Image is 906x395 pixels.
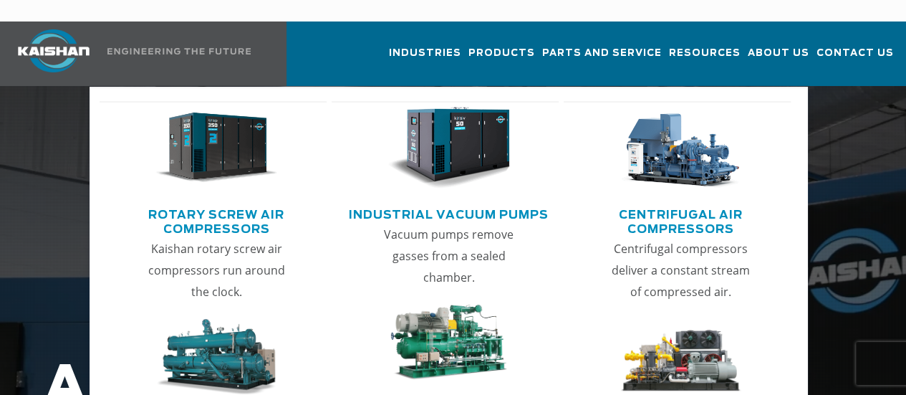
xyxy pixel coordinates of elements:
[542,45,662,62] span: Parts and Service
[816,45,894,62] span: Contact Us
[155,107,278,189] img: thumb-Rotary-Screw-Air-Compressors
[349,202,549,224] a: Industrial Vacuum Pumps
[608,238,754,303] p: Centrifugal compressors deliver a constant stream of compressed air.
[376,224,522,288] p: Vacuum pumps remove gasses from a sealed chamber.
[389,45,461,62] span: Industries
[468,45,535,62] span: Products
[387,107,510,189] img: thumb-Industrial-Vacuum-Pumps
[620,107,742,189] img: thumb-Centrifugal-Air-Compressors
[468,34,535,83] a: Products
[107,48,251,54] img: Engineering the future
[542,34,662,83] a: Parts and Service
[620,319,742,395] img: thumb-Rotary-Screw-Gas-Compressors
[571,202,791,238] a: Centrifugal Air Compressors
[748,34,809,83] a: About Us
[387,305,510,381] img: thumb-Steam-Screw-Expanders
[389,34,461,83] a: Industries
[669,34,741,83] a: Resources
[669,45,741,62] span: Resources
[748,45,809,62] span: About Us
[816,34,894,83] a: Contact Us
[107,202,327,238] a: Rotary Screw Air Compressors
[155,319,278,395] img: thumb-ORC-Power-Generators
[144,238,290,303] p: Kaishan rotary screw air compressors run around the clock.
